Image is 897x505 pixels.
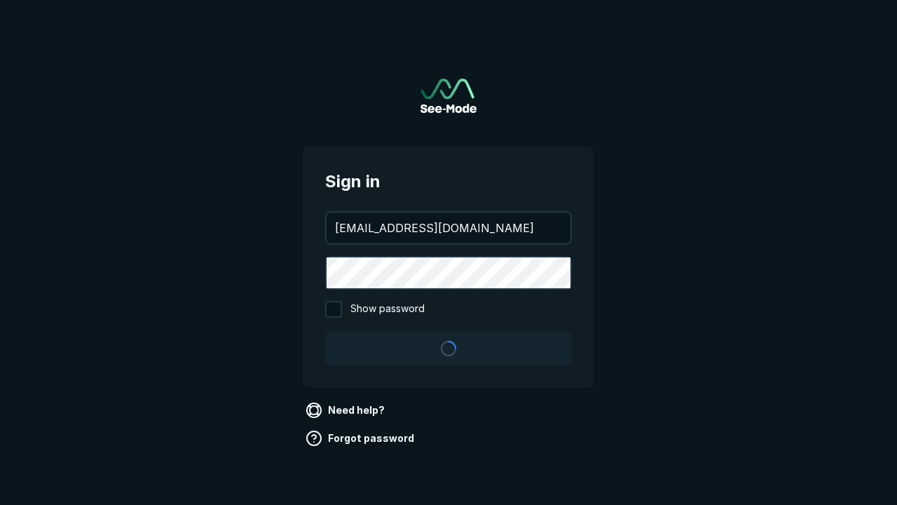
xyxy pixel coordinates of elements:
a: Need help? [303,399,390,422]
span: Show password [350,301,425,318]
span: Sign in [325,169,572,194]
a: Forgot password [303,427,420,450]
input: your@email.com [327,213,570,243]
img: See-Mode Logo [420,79,477,113]
a: Go to sign in [420,79,477,113]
